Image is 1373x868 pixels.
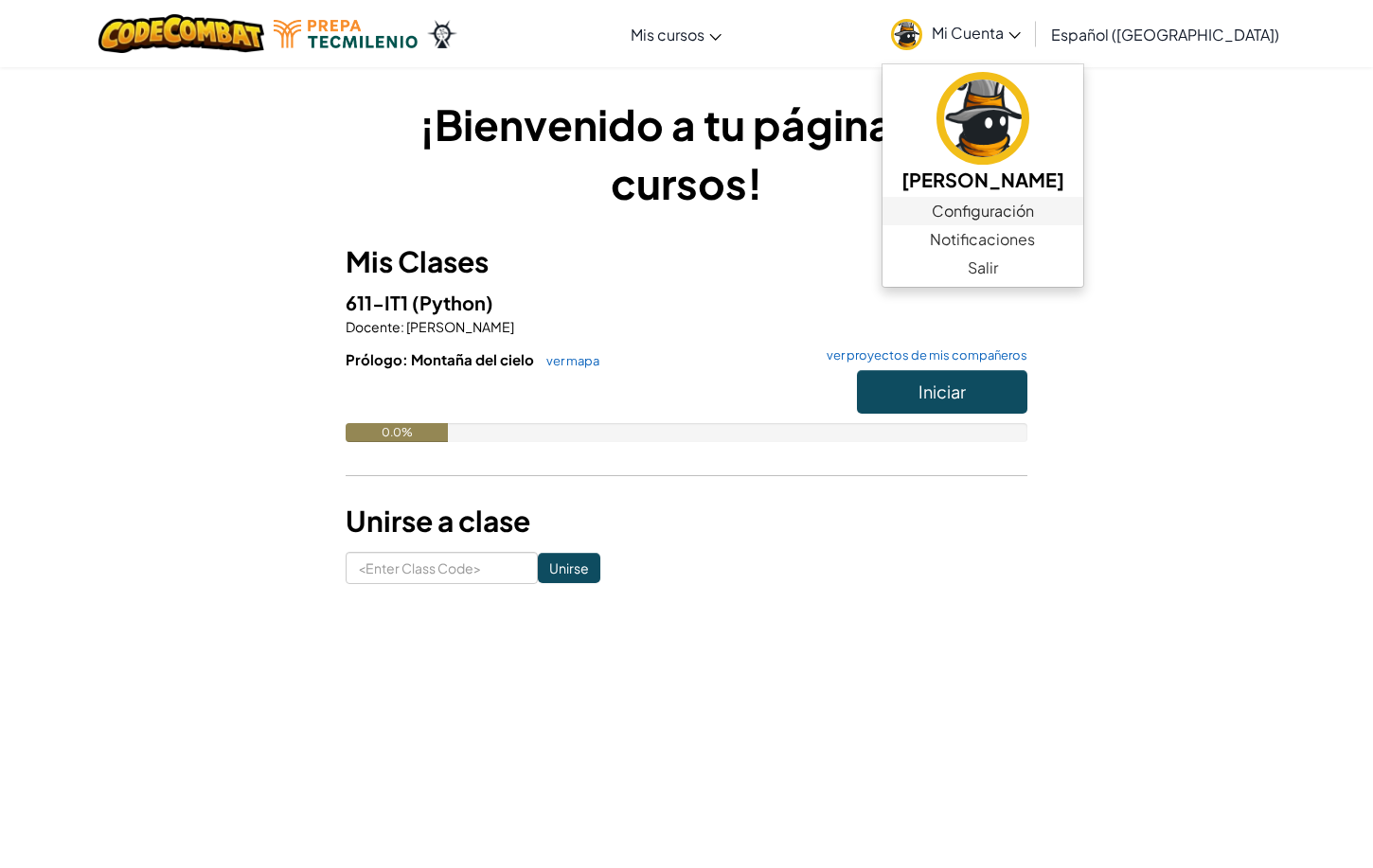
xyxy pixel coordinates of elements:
[346,350,537,368] span: Prólogo: Montaña del cielo
[412,291,493,314] span: (Python)
[883,197,1083,225] a: Configuración
[930,228,1035,251] span: Notificaciones
[346,423,448,442] div: 0.0%
[346,318,401,335] span: Docente
[346,500,1027,542] h3: Unirse a clase
[621,9,731,60] a: Mis cursos
[883,254,1083,282] a: Salir
[883,225,1083,254] a: Notificaciones
[891,19,922,50] img: avatar
[346,95,1027,212] h1: ¡Bienvenido a tu página de cursos!
[427,20,457,48] img: Ozaria
[274,20,418,48] img: Tecmilenio logo
[1051,25,1279,44] span: Español ([GEOGRAPHIC_DATA])
[817,349,1027,362] a: ver proyectos de mis compañeros
[404,318,514,335] span: [PERSON_NAME]
[918,381,966,402] span: Iniciar
[1042,9,1289,60] a: Español ([GEOGRAPHIC_DATA])
[882,4,1030,63] a: Mi Cuenta
[537,353,599,368] a: ver mapa
[857,370,1027,414] button: Iniciar
[346,240,1027,283] h3: Mis Clases
[98,14,264,53] img: CodeCombat logo
[346,552,538,584] input: <Enter Class Code>
[346,291,412,314] span: 611-IT1
[883,69,1083,197] a: [PERSON_NAME]
[631,25,704,44] span: Mis cursos
[901,165,1064,194] h5: [PERSON_NAME]
[538,553,600,583] input: Unirse
[932,23,1021,43] span: Mi Cuenta
[936,72,1029,165] img: avatar
[401,318,404,335] span: :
